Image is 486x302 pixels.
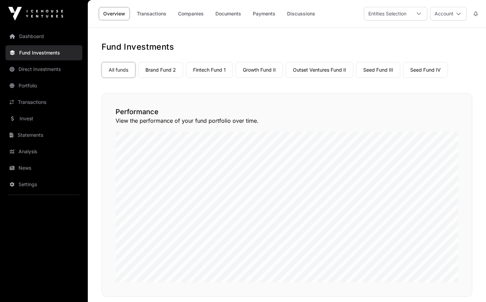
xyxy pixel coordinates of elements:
a: Statements [5,128,82,143]
div: Entities Selection [364,7,411,20]
a: Direct Investments [5,62,82,77]
a: Companies [174,7,208,20]
a: Fintech Fund 1 [186,62,233,78]
a: Portfolio [5,78,82,93]
a: Growth Fund II [236,62,283,78]
a: Documents [211,7,246,20]
a: Transactions [5,95,82,110]
a: Settings [5,177,82,192]
a: Discussions [283,7,320,20]
h1: Fund Investments [102,41,472,52]
a: Seed Fund III [356,62,400,78]
a: Outset Ventures Fund II [286,62,353,78]
a: Analysis [5,144,82,159]
a: News [5,160,82,176]
a: Payments [248,7,280,20]
a: Overview [99,7,130,20]
a: Transactions [132,7,171,20]
button: Account [430,7,467,21]
a: Brand Fund 2 [138,62,183,78]
a: Fund Investments [5,45,82,60]
a: Dashboard [5,29,82,44]
img: Icehouse Ventures Logo [8,7,63,21]
p: View the performance of your fund portfolio over time. [116,117,458,125]
a: Invest [5,111,82,126]
a: Seed Fund IV [403,62,448,78]
a: All funds [102,62,135,78]
h2: Performance [116,107,458,117]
